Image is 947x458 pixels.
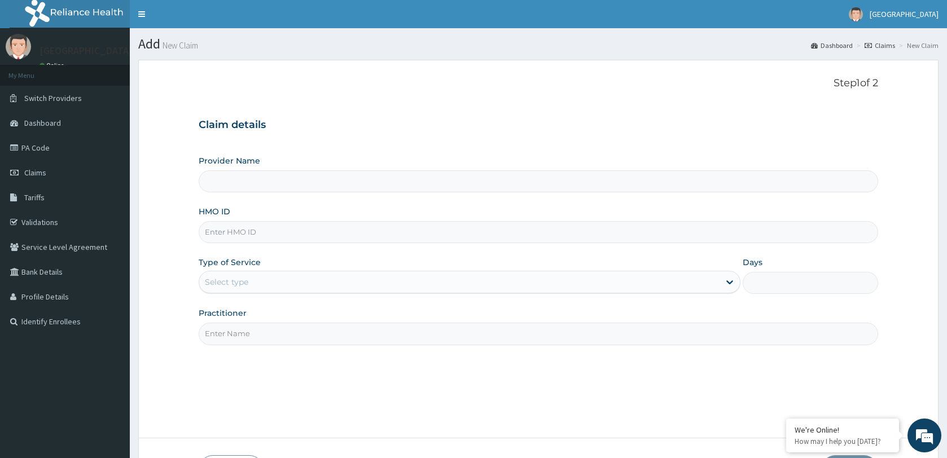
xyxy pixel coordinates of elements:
[199,155,260,166] label: Provider Name
[24,192,45,202] span: Tariffs
[40,46,133,56] p: [GEOGRAPHIC_DATA]
[6,34,31,59] img: User Image
[138,37,939,51] h1: Add
[896,41,939,50] li: New Claim
[24,168,46,178] span: Claims
[199,257,261,268] label: Type of Service
[199,206,230,217] label: HMO ID
[865,41,895,50] a: Claims
[743,257,762,268] label: Days
[870,9,939,19] span: [GEOGRAPHIC_DATA]
[199,119,878,131] h3: Claim details
[199,323,878,345] input: Enter Name
[199,221,878,243] input: Enter HMO ID
[811,41,853,50] a: Dashboard
[199,77,878,90] p: Step 1 of 2
[40,61,67,69] a: Online
[205,276,248,288] div: Select type
[160,41,198,50] small: New Claim
[849,7,863,21] img: User Image
[795,437,891,446] p: How may I help you today?
[24,118,61,128] span: Dashboard
[795,425,891,435] div: We're Online!
[24,93,82,103] span: Switch Providers
[199,307,247,319] label: Practitioner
